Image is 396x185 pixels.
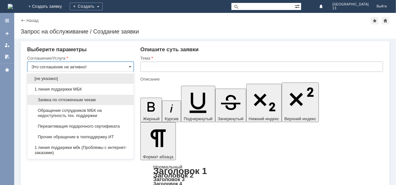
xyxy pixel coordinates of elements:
span: 1 линия поддержки МБК [31,87,130,92]
button: Курсив [162,101,181,122]
button: Жирный [140,98,162,122]
span: Расширенный поиск [295,3,301,9]
span: Прочие обращение в техподдержку ИТ [31,134,130,140]
a: Нормальный [153,164,182,170]
span: Выберите параметры [27,46,87,53]
div: Описание [140,77,382,81]
div: Добавить в избранное [371,17,379,24]
a: Назад [26,18,38,23]
a: Мои заявки [2,40,12,50]
div: Запрос на обслуживание / Создание заявки [21,28,390,35]
a: Создать заявку [2,28,12,39]
button: Подчеркнутый [181,86,215,122]
a: Заголовок 2 [153,171,194,179]
button: Верхний индекс [282,83,319,122]
div: Сделать домашней страницей [381,17,389,24]
span: Обращение сотрудников МБК на недоступность тех. поддержки [31,108,130,118]
span: Заявка по отложенным чекам [31,97,130,102]
span: 13 [332,6,369,10]
span: Формат абзаца [143,154,173,159]
a: Мои согласования [2,52,12,62]
span: Нижний индекс [249,116,279,121]
span: Опишите суть заявки [140,46,199,53]
span: 1 линия поддержки мбк (Проблемы с интернет-заказами) [31,145,130,155]
div: Создать [70,3,103,10]
button: Формат абзаца [140,122,176,160]
span: Жирный [143,116,160,121]
span: Подчеркнутый [184,116,212,121]
span: Переактивация подарочного сертификата [31,124,130,129]
div: Соглашение/Услуга [27,56,133,60]
span: Верхний индекс [284,116,316,121]
img: logo [8,4,13,9]
span: Зачеркнутый [218,116,244,121]
button: Нижний индекс [246,84,282,122]
div: Тема [140,56,382,60]
a: Заголовок 3 [153,176,185,182]
span: [не указано] [31,76,130,81]
span: Курсив [165,116,178,121]
span: [GEOGRAPHIC_DATA] [332,3,369,6]
a: Перейти на домашнюю страницу [8,4,13,9]
a: Заголовок 1 [153,166,207,176]
button: Зачеркнутый [215,89,246,122]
